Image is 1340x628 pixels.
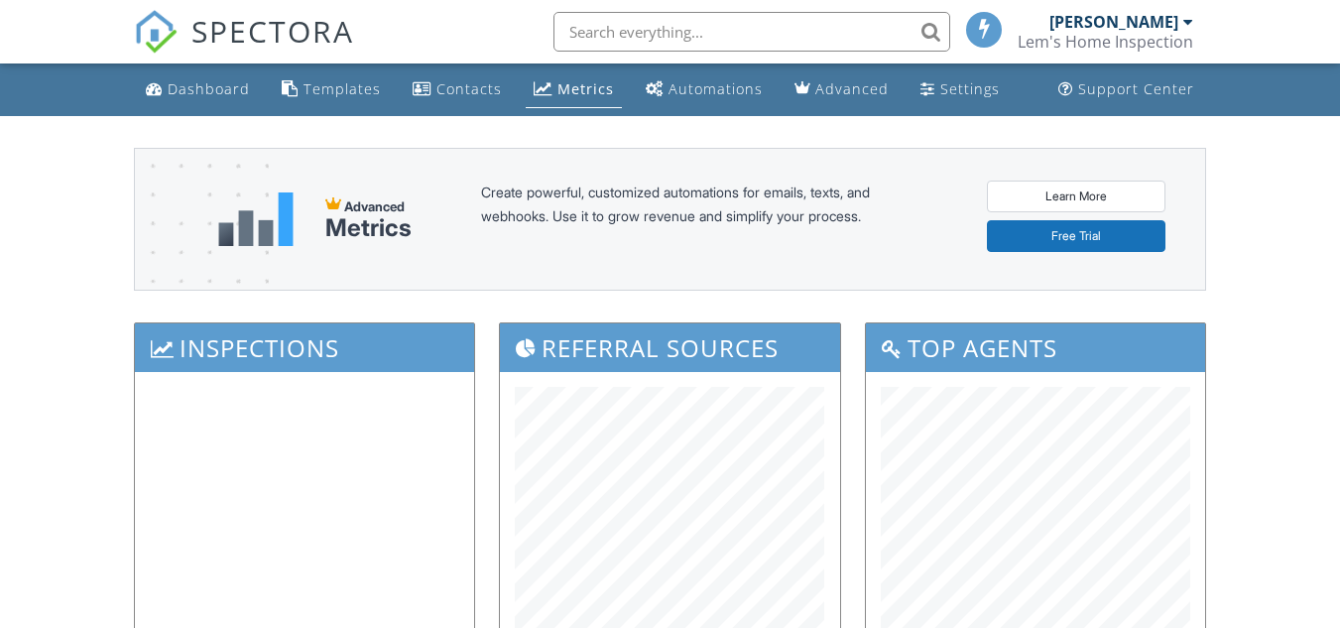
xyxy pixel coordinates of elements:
div: Lem's Home Inspection [1018,32,1193,52]
div: Dashboard [168,79,250,98]
h3: Inspections [135,323,474,372]
span: SPECTORA [191,10,354,52]
a: Automations (Basic) [638,71,771,108]
a: Dashboard [138,71,258,108]
span: Advanced [344,198,405,214]
input: Search everything... [553,12,950,52]
div: Support Center [1078,79,1194,98]
div: Contacts [436,79,502,98]
h3: Referral Sources [500,323,839,372]
a: Support Center [1050,71,1202,108]
a: Settings [913,71,1008,108]
img: advanced-banner-bg-f6ff0eecfa0ee76150a1dea9fec4b49f333892f74bc19f1b897a312d7a1b2ff3.png [135,149,269,368]
img: The Best Home Inspection Software - Spectora [134,10,178,54]
a: Templates [274,71,389,108]
a: Metrics [526,71,622,108]
a: Contacts [405,71,510,108]
div: [PERSON_NAME] [1049,12,1178,32]
div: Metrics [557,79,614,98]
a: SPECTORA [134,27,354,68]
div: Create powerful, customized automations for emails, texts, and webhooks. Use it to grow revenue a... [481,181,917,258]
a: Free Trial [987,220,1165,252]
a: Learn More [987,181,1165,212]
div: Automations [669,79,763,98]
h3: Top Agents [866,323,1205,372]
div: Metrics [325,214,412,242]
div: Settings [940,79,1000,98]
div: Advanced [815,79,889,98]
a: Advanced [787,71,897,108]
img: metrics-aadfce2e17a16c02574e7fc40e4d6b8174baaf19895a402c862ea781aae8ef5b.svg [218,192,294,246]
div: Templates [304,79,381,98]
